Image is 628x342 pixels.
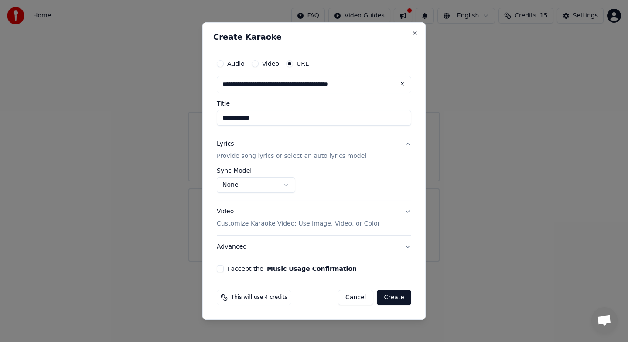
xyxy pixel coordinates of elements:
button: I accept the [267,266,357,272]
button: Create [377,290,411,305]
button: LyricsProvide song lyrics or select an auto lyrics model [217,133,411,168]
label: Video [262,61,279,67]
button: Cancel [338,290,373,305]
p: Provide song lyrics or select an auto lyrics model [217,152,366,161]
h2: Create Karaoke [213,33,415,41]
label: URL [297,61,309,67]
div: LyricsProvide song lyrics or select an auto lyrics model [217,168,411,200]
label: Sync Model [217,168,295,174]
label: Title [217,100,411,106]
button: VideoCustomize Karaoke Video: Use Image, Video, or Color [217,200,411,235]
div: Video [217,207,380,228]
p: Customize Karaoke Video: Use Image, Video, or Color [217,219,380,228]
div: Lyrics [217,140,234,148]
label: I accept the [227,266,357,272]
button: Advanced [217,236,411,258]
label: Audio [227,61,245,67]
span: This will use 4 credits [231,294,287,301]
